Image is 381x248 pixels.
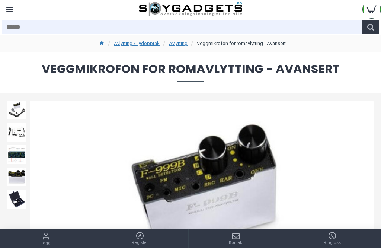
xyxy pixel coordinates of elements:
[7,145,26,164] img: Veggmikrofon for romavlytting - Avansert - SpyGadgets.no
[139,2,242,17] img: SpyGadgets.no
[41,240,51,247] span: Logg
[189,229,284,248] a: Kontakt
[92,229,189,248] a: Register
[7,123,26,142] img: Veggmikrofon for romavlytting - Avansert - SpyGadgets.no
[169,40,188,47] a: Avlytting
[7,63,374,82] span: Veggmikrofon for romavlytting - Avansert
[114,40,160,47] a: Avlytting / Lydopptak
[229,240,243,246] span: Kontakt
[7,101,26,119] img: Veggmikrofon for romavlytting - Avansert - SpyGadgets.no
[7,168,26,186] img: Veggmikrofon for romavlytting - Avansert - SpyGadgets.no
[132,240,148,246] span: Register
[324,240,341,246] span: Ring oss
[7,190,26,209] img: Veggmikrofon for romavlytting - Avansert - SpyGadgets.no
